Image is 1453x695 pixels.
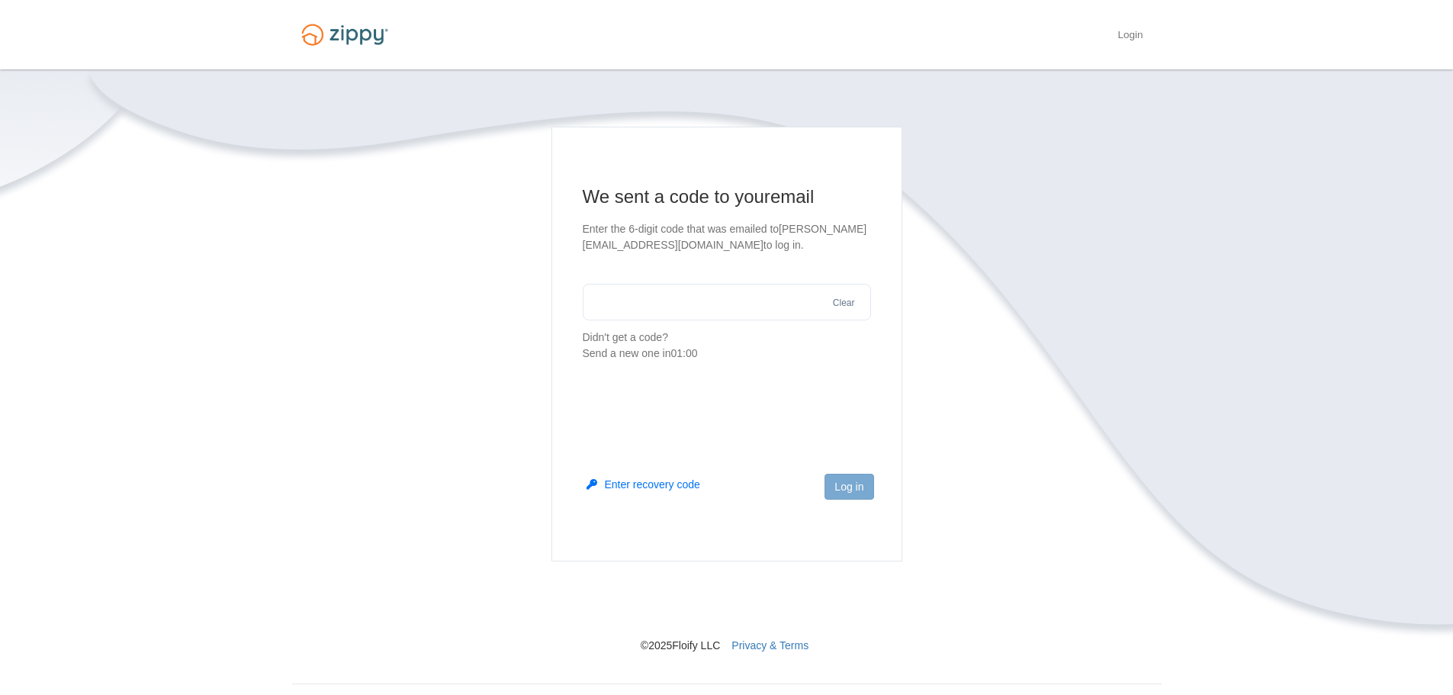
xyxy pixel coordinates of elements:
a: Privacy & Terms [731,639,808,652]
img: Logo [292,17,397,53]
p: Didn't get a code? [583,330,871,362]
p: Enter the 6-digit code that was emailed to [PERSON_NAME][EMAIL_ADDRESS][DOMAIN_NAME] to log in. [583,221,871,253]
nav: © 2025 Floify LLC [292,561,1162,653]
button: Clear [828,296,860,310]
button: Log in [825,474,873,500]
div: Send a new one in 01:00 [583,346,871,362]
a: Login [1117,29,1143,44]
h1: We sent a code to your email [583,185,871,209]
button: Enter recovery code [587,477,700,492]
